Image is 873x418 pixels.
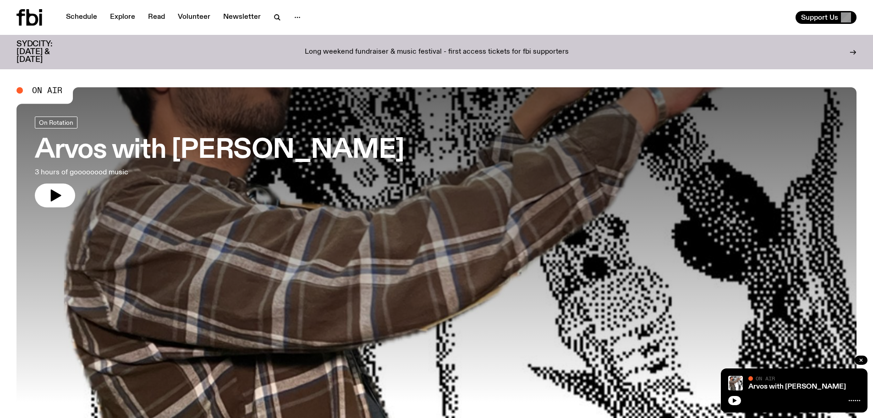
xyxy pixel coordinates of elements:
a: Arvos with [PERSON_NAME]3 hours of goooooood music [35,117,404,207]
p: Long weekend fundraiser & music festival - first access tickets for fbi supporters [305,48,569,56]
a: Arvos with [PERSON_NAME] [748,383,846,390]
a: Explore [104,11,141,24]
a: Read [143,11,170,24]
span: Support Us [801,13,838,22]
a: On Rotation [35,117,77,128]
h3: Arvos with [PERSON_NAME] [35,138,404,163]
span: On Air [756,375,775,381]
a: Schedule [60,11,103,24]
button: Support Us [796,11,857,24]
span: On Rotation [39,119,73,126]
p: 3 hours of goooooood music [35,167,269,178]
a: Newsletter [218,11,266,24]
h3: SYDCITY: [DATE] & [DATE] [16,40,75,64]
span: On Air [32,86,62,95]
a: Volunteer [172,11,216,24]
